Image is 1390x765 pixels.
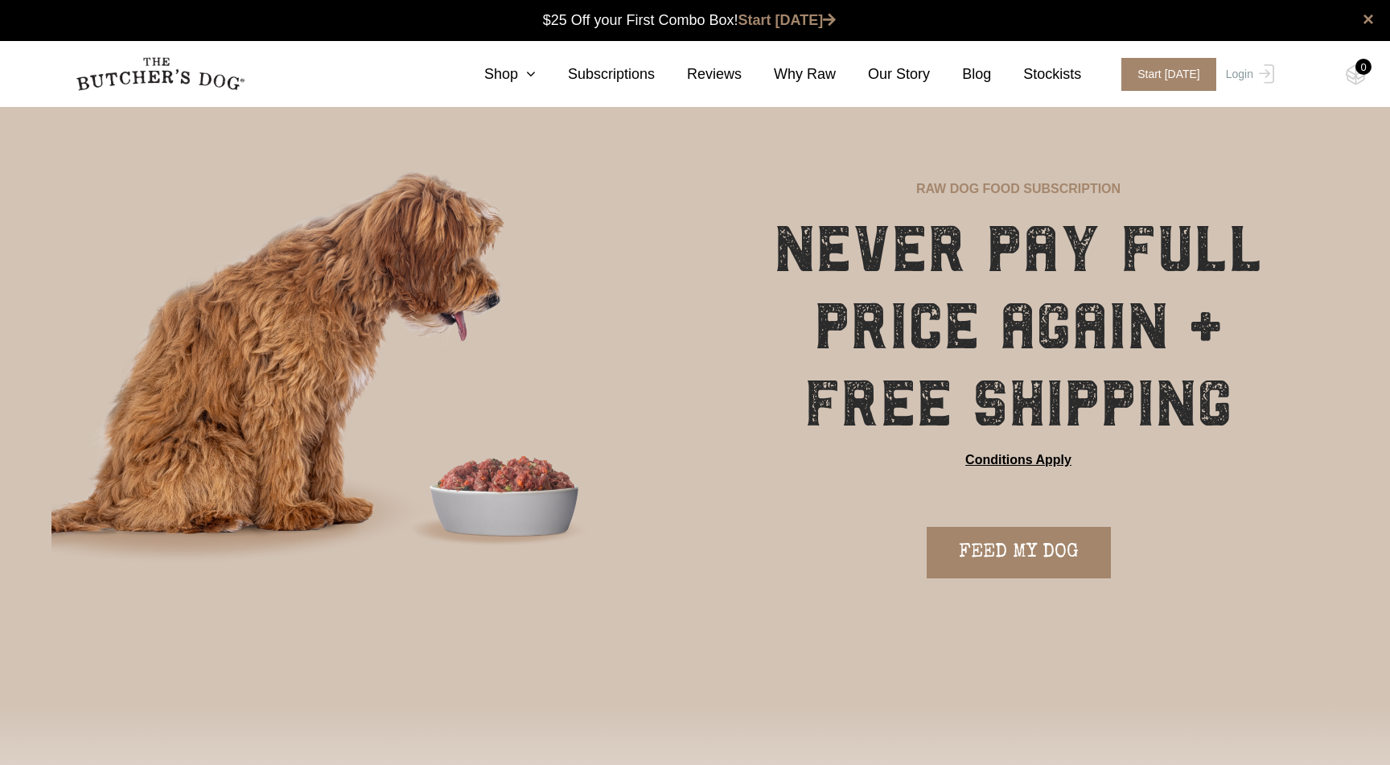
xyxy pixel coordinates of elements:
[1222,58,1274,91] a: Login
[738,12,837,28] a: Start [DATE]
[1346,64,1366,85] img: TBD_Cart-Empty.png
[836,64,930,85] a: Our Story
[51,106,692,640] img: blaze-subscription-hero
[536,64,655,85] a: Subscriptions
[927,527,1111,578] a: FEED MY DOG
[742,64,836,85] a: Why Raw
[916,179,1121,199] p: RAW DOG FOOD SUBSCRIPTION
[655,64,742,85] a: Reviews
[1121,58,1216,91] span: Start [DATE]
[930,64,991,85] a: Blog
[452,64,536,85] a: Shop
[1105,58,1222,91] a: Start [DATE]
[738,211,1298,442] h1: NEVER PAY FULL PRICE AGAIN + FREE SHIPPING
[965,450,1071,470] a: Conditions Apply
[1355,59,1371,75] div: 0
[1363,10,1374,29] a: close
[991,64,1081,85] a: Stockists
